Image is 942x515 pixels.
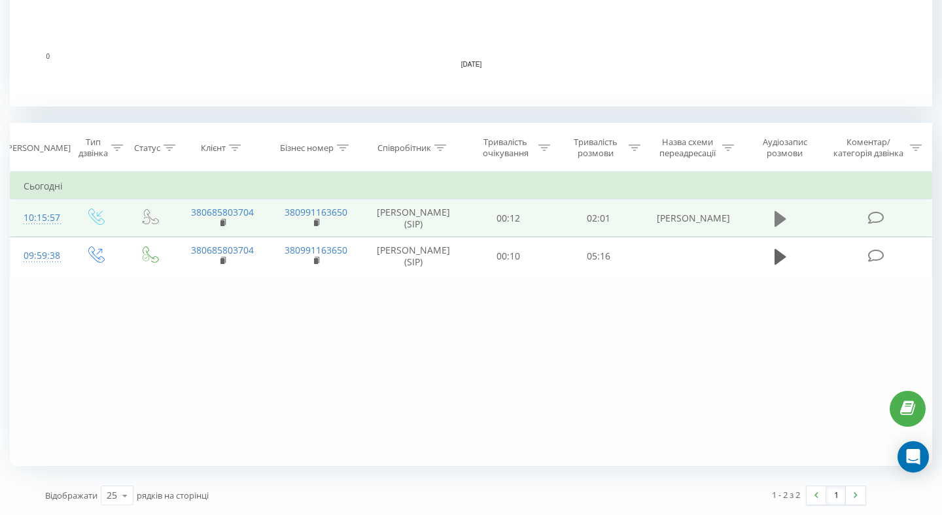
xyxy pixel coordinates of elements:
[476,137,536,159] div: Тривалість очікування
[553,199,644,237] td: 02:01
[191,244,254,256] a: 380685803704
[830,137,907,159] div: Коментар/категорія дзвінка
[363,199,464,237] td: [PERSON_NAME] (SIP)
[565,137,625,159] div: Тривалість розмови
[464,237,554,275] td: 00:10
[10,173,932,199] td: Сьогодні
[461,61,482,68] text: [DATE]
[5,142,71,154] div: [PERSON_NAME]
[644,199,737,237] td: [PERSON_NAME]
[377,142,431,154] div: Співробітник
[553,237,644,275] td: 05:16
[78,137,108,159] div: Тип дзвінка
[363,237,464,275] td: [PERSON_NAME] (SIP)
[107,489,117,502] div: 25
[137,490,209,501] span: рядків на сторінці
[45,490,97,501] span: Відображати
[285,244,347,256] a: 380991163650
[191,206,254,218] a: 380685803704
[826,486,846,505] a: 1
[464,199,554,237] td: 00:12
[46,53,50,60] text: 0
[772,488,800,501] div: 1 - 2 з 2
[655,137,719,159] div: Назва схеми переадресації
[24,243,55,269] div: 09:59:38
[201,142,226,154] div: Клієнт
[749,137,820,159] div: Аудіозапис розмови
[285,206,347,218] a: 380991163650
[24,205,55,231] div: 10:15:57
[280,142,334,154] div: Бізнес номер
[898,441,929,473] div: Open Intercom Messenger
[134,142,160,154] div: Статус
